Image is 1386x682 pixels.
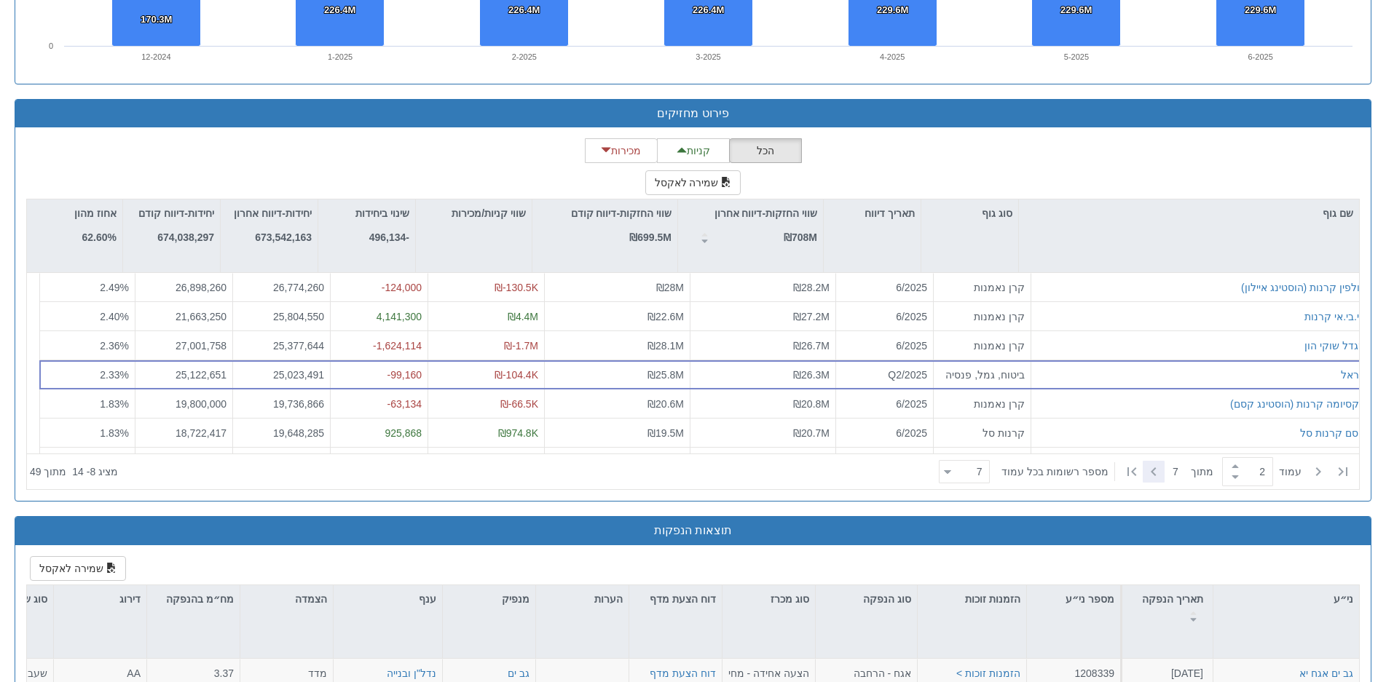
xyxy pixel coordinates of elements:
span: ₪19.5M [647,427,684,439]
span: ₪22.6M [647,311,684,322]
p: יחידות-דיווח אחרון [234,205,312,221]
strong: 673,542,163 [255,231,312,243]
span: ₪27.2M [793,311,830,322]
div: 2.33 % [46,368,129,382]
div: -124,000 [336,280,422,295]
text: 0 [49,41,53,50]
div: Q2/2025 [842,368,927,382]
span: ₪28.1M [647,340,684,352]
span: ‏מספר רשומות בכל עמוד [1001,464,1109,479]
strong: 62.60% [82,231,117,243]
div: 6/2025 [842,309,927,324]
strong: 674,038,297 [157,231,214,243]
button: גב ים אגח יא [1299,666,1353,681]
div: תאריך דיווח [824,199,921,227]
tspan: 229.6M [1060,4,1092,15]
span: ₪-130.5K [495,282,538,293]
span: ₪20.8M [793,398,830,410]
h3: תוצאות הנפקות [26,524,1360,537]
p: שווי החזקות-דיווח אחרון [714,205,817,221]
span: ₪-104.4K [495,369,538,381]
div: סוג גוף [921,199,1018,227]
div: 1.83 % [46,426,129,440]
div: ביטוח, גמל, פנסיה [940,368,1025,382]
div: קרן נאמנות [940,280,1025,295]
h3: פירוט מחזיקים [26,107,1360,120]
text: 12-2024 [141,52,170,61]
div: מח״מ בהנפקה [147,585,240,630]
button: מכירות [585,138,658,163]
div: 1208339 [1033,666,1114,681]
tspan: 229.6M [1245,4,1276,15]
div: 1.83 % [46,397,129,411]
span: ₪4.4M [508,311,538,322]
span: ₪26.3M [793,369,830,381]
button: הראל [1341,368,1366,382]
div: שווי קניות/מכירות [416,199,532,227]
span: 7 [1173,464,1191,479]
div: דירוג [54,585,146,613]
div: ענף [334,585,442,613]
div: מדד [246,666,327,681]
strong: ₪708M [784,231,817,243]
button: הכל [729,138,802,163]
div: 25,804,550 [239,309,324,324]
div: 2.40 % [46,309,129,324]
div: 4,141,300 [336,309,422,324]
div: 19,736,866 [239,397,324,411]
div: 18,722,417 [141,426,227,440]
div: 6/2025 [842,426,927,440]
div: מנפיק [443,585,535,613]
button: מגדל שוקי הון [1304,338,1366,353]
div: הצעה אחידה - מחיר [728,666,809,681]
div: קרן נאמנות [940,309,1025,324]
div: -99,160 [336,368,422,382]
span: ₪-66.5K [500,398,538,410]
text: 6-2025 [1248,52,1273,61]
div: 19,648,285 [239,426,324,440]
span: ₪25.8M [647,369,684,381]
div: דוח הצעת מדף [629,585,722,630]
span: ₪26.7M [793,340,830,352]
div: [DATE] [1127,666,1203,681]
div: 2.49 % [46,280,129,295]
div: קרנות סל [940,426,1025,440]
div: 6/2025 [842,338,927,353]
div: 6/2025 [842,280,927,295]
div: קרן נאמנות [940,397,1025,411]
div: 25,122,651 [141,368,227,382]
tspan: 226.4M [693,4,724,15]
button: אי.בי.אי קרנות [1304,309,1366,324]
div: 925,868 [336,426,422,440]
div: ‏מציג 8 - 14 ‏ מתוך 49 [30,456,118,488]
div: 26,898,260 [141,280,227,295]
button: נדל"ן ובנייה [387,666,436,681]
div: אגח - הרחבה [822,666,911,681]
text: 1-2025 [328,52,353,61]
div: מספר ני״ע [1027,585,1120,613]
div: הצמדה [240,585,333,613]
div: קסם קרנות סל [1300,426,1366,440]
p: שינוי ביחידות [355,205,409,221]
text: 5-2025 [1064,52,1089,61]
span: ₪-1.7M [504,340,538,352]
span: ₪20.7M [793,427,830,439]
tspan: 229.6M [877,4,908,15]
div: 3.37 [153,666,234,681]
text: 4-2025 [880,52,905,61]
div: 27,001,758 [141,338,227,353]
div: -63,134 [336,397,422,411]
div: הערות [536,585,629,613]
button: קניות [657,138,730,163]
text: 3-2025 [696,52,720,61]
button: גב ים [508,666,529,681]
div: ‏ מתוך [933,456,1356,488]
p: אחוז מהון [74,205,117,221]
div: תאריך הנפקה [1122,585,1213,630]
text: 2-2025 [512,52,537,61]
button: שמירה לאקסל [30,556,126,581]
button: אקסיומה קרנות (הוסטינג קסם) [1230,397,1366,411]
